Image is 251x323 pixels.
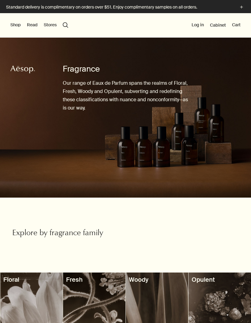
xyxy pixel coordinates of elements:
[66,276,122,284] h3: Fresh
[27,22,38,28] button: Read
[10,65,35,74] svg: Aesop
[63,64,188,74] h1: Fragrance
[6,4,245,11] button: Standard delivery is complimentary on orders over $51. Enjoy complimentary samples on all orders.
[9,63,36,77] a: Aesop
[129,276,185,284] h3: Woody
[63,22,68,28] button: Open search
[63,79,188,112] p: Our range of Eaux de Parfum spans the realms of Floral, Fresh, Woody and Opulent, subverting and ...
[192,13,241,38] nav: supplementary
[10,22,21,28] button: Shop
[10,13,68,38] nav: primary
[232,22,241,28] button: Cart
[210,22,226,28] a: Cabinet
[12,228,125,239] h2: Explore by fragrance family
[6,4,232,10] p: Standard delivery is complimentary on orders over $51. Enjoy complimentary samples on all orders.
[3,276,60,284] h3: Floral
[192,276,248,284] h3: Opulent
[44,22,57,28] button: Stores
[192,22,204,28] button: Log in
